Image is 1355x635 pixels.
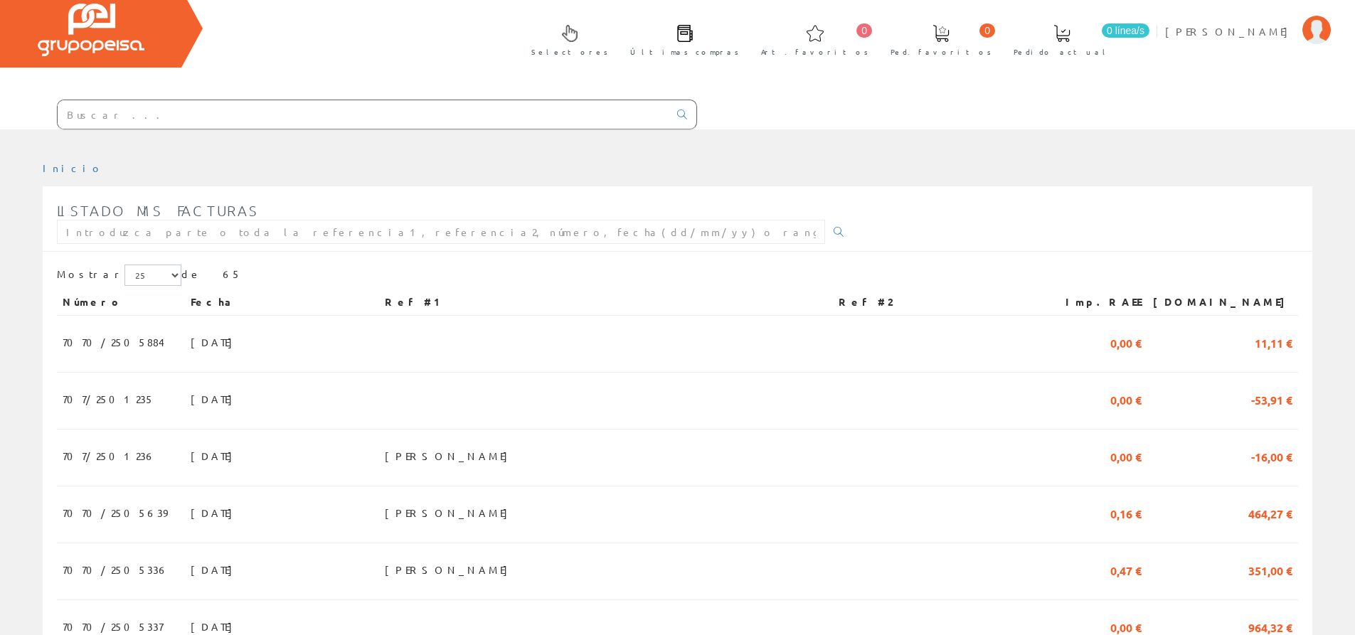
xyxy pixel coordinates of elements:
[1110,330,1142,354] span: 0,00 €
[385,444,515,468] span: [PERSON_NAME]
[191,557,240,582] span: [DATE]
[833,289,1041,315] th: Ref #2
[43,161,103,174] a: Inicio
[1165,24,1295,38] span: [PERSON_NAME]
[385,501,515,525] span: [PERSON_NAME]
[1255,330,1292,354] span: 11,11 €
[63,557,169,582] span: 7070/2505336
[1041,289,1147,315] th: Imp.RAEE
[1147,289,1298,315] th: [DOMAIN_NAME]
[1110,387,1142,411] span: 0,00 €
[1248,557,1292,582] span: 351,00 €
[891,45,992,59] span: Ped. favoritos
[856,23,872,38] span: 0
[1248,501,1292,525] span: 464,27 €
[63,444,156,468] span: 707/2501236
[191,444,240,468] span: [DATE]
[191,330,240,354] span: [DATE]
[979,23,995,38] span: 0
[1110,444,1142,468] span: 0,00 €
[57,289,185,315] th: Número
[531,45,608,59] span: Selectores
[1102,23,1149,38] span: 0 línea/s
[1110,501,1142,525] span: 0,16 €
[616,13,746,65] a: Últimas compras
[185,289,379,315] th: Fecha
[191,387,240,411] span: [DATE]
[517,13,615,65] a: Selectores
[57,220,825,244] input: Introduzca parte o toda la referencia1, referencia2, número, fecha(dd/mm/yy) o rango de fechas(dd...
[57,265,1298,289] div: de 65
[124,265,181,286] select: Mostrar
[1014,45,1110,59] span: Pedido actual
[38,4,144,56] img: Grupo Peisa
[379,289,833,315] th: Ref #1
[630,45,739,59] span: Últimas compras
[57,202,259,219] span: Listado mis facturas
[63,387,154,411] span: 707/2501235
[1165,13,1331,26] a: [PERSON_NAME]
[1110,557,1142,582] span: 0,47 €
[57,265,181,286] label: Mostrar
[58,100,669,129] input: Buscar ...
[1251,444,1292,468] span: -16,00 €
[191,501,240,525] span: [DATE]
[385,557,515,582] span: [PERSON_NAME]
[761,45,868,59] span: Art. favoritos
[1251,387,1292,411] span: -53,91 €
[63,501,167,525] span: 7070/2505639
[63,330,164,354] span: 7070/2505884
